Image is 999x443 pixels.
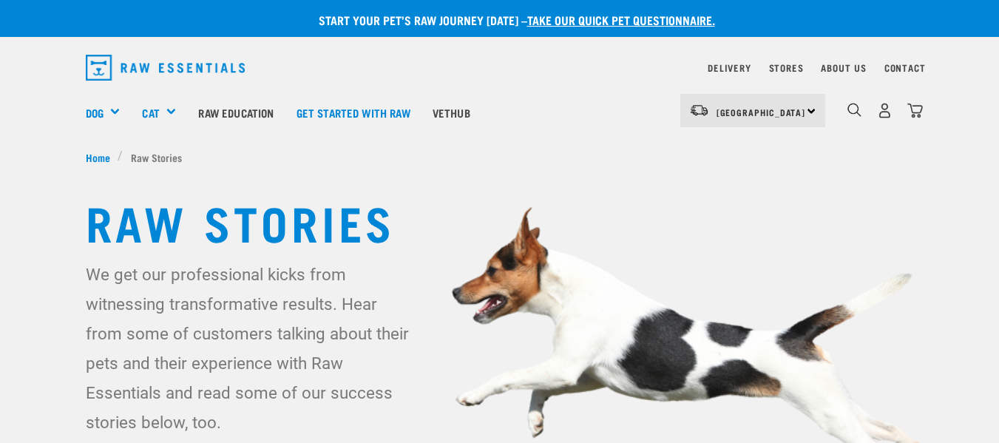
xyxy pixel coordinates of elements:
[884,65,926,70] a: Contact
[821,65,866,70] a: About Us
[86,195,914,248] h1: Raw Stories
[142,104,159,121] a: Cat
[769,65,804,70] a: Stores
[717,109,806,115] span: [GEOGRAPHIC_DATA]
[74,49,926,87] nav: dropdown navigation
[86,55,245,81] img: Raw Essentials Logo
[877,103,893,118] img: user.png
[708,65,751,70] a: Delivery
[421,83,481,142] a: Vethub
[86,149,118,165] a: Home
[187,83,285,142] a: Raw Education
[86,149,110,165] span: Home
[86,260,417,437] p: We get our professional kicks from witnessing transformative results. Hear from some of customers...
[86,149,914,165] nav: breadcrumbs
[689,104,709,117] img: van-moving.png
[847,103,861,117] img: home-icon-1@2x.png
[285,83,421,142] a: Get started with Raw
[527,16,715,23] a: take our quick pet questionnaire.
[86,104,104,121] a: Dog
[907,103,923,118] img: home-icon@2x.png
